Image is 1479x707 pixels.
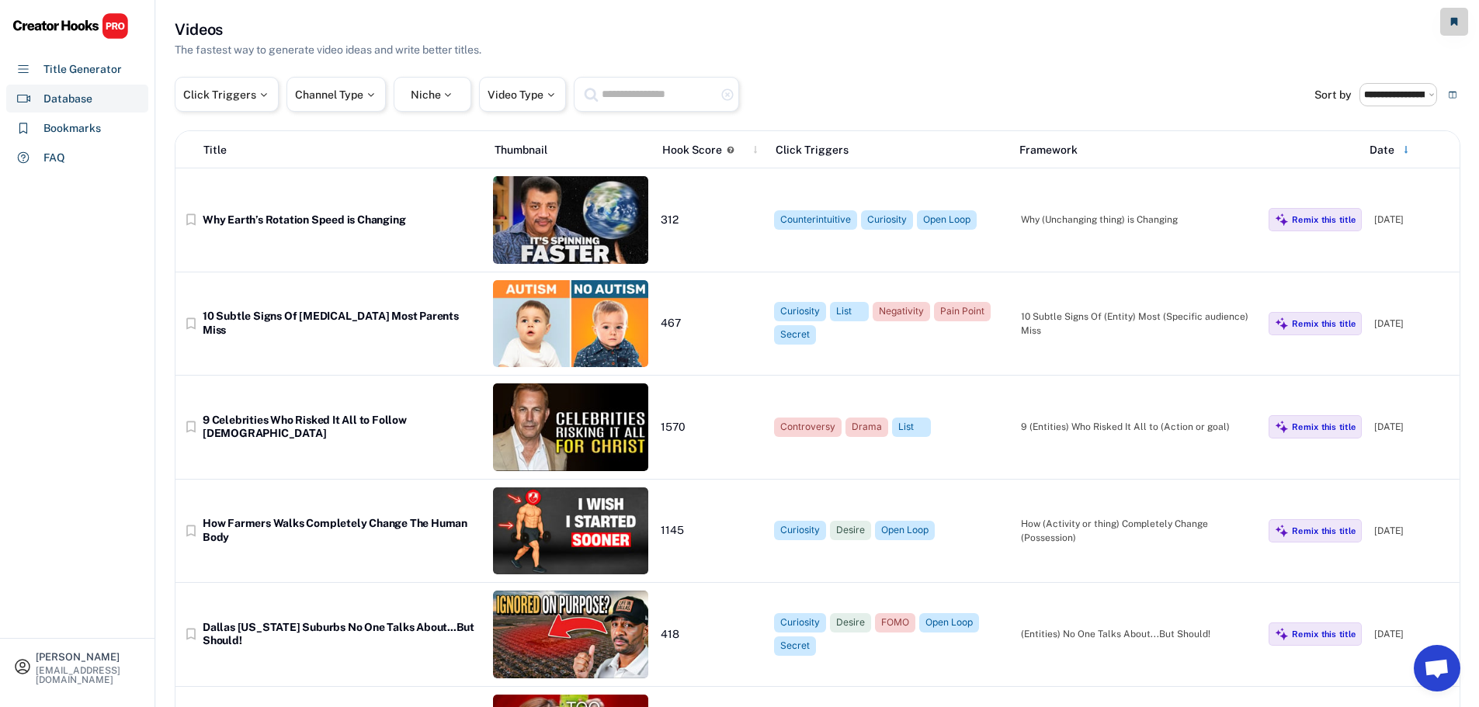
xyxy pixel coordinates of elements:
[1021,310,1256,338] div: 10 Subtle Signs Of (Entity) Most (Specific audience) Miss
[295,89,377,100] div: Channel Type
[1021,213,1256,227] div: Why (Unchanging thing) is Changing
[780,524,820,537] div: Curiosity
[780,305,820,318] div: Curiosity
[780,421,835,434] div: Controversy
[836,305,863,318] div: List
[661,628,762,642] div: 418
[1374,627,1452,641] div: [DATE]
[493,280,648,368] img: thumbnail%20%2872%29.jpg
[898,421,925,434] div: List
[1374,524,1452,538] div: [DATE]
[203,414,481,441] div: 9 Celebrities Who Risked It All to Follow [DEMOGRAPHIC_DATA]
[780,639,810,653] div: Secret
[852,421,882,434] div: Drama
[36,652,141,662] div: [PERSON_NAME]
[776,142,1008,158] div: Click Triggers
[661,213,762,227] div: 312
[183,212,199,227] button: bookmark_border
[1292,421,1356,432] div: Remix this title
[661,317,762,331] div: 467
[1021,517,1256,545] div: How (Activity or thing) Completely Change (Possession)
[661,524,762,538] div: 1145
[12,12,129,40] img: CHPRO%20Logo.svg
[1275,524,1289,538] img: MagicMajor%20%28Purple%29.svg
[203,310,481,337] div: 10 Subtle Signs Of [MEDICAL_DATA] Most Parents Miss
[925,616,973,629] div: Open Loop
[780,616,820,629] div: Curiosity
[1374,420,1452,434] div: [DATE]
[175,19,223,40] h3: Videos
[662,142,722,158] div: Hook Score
[1374,317,1452,331] div: [DATE]
[836,524,865,537] div: Desire
[203,142,227,158] div: Title
[1292,525,1356,536] div: Remix this title
[836,616,865,629] div: Desire
[1021,420,1256,434] div: 9 (Entities) Who Risked It All to (Action or goal)
[1275,627,1289,641] img: MagicMajor%20%28Purple%29.svg
[183,89,270,100] div: Click Triggers
[493,383,648,471] img: thumbnail%20%2869%29.jpg
[43,150,65,166] div: FAQ
[1292,318,1356,329] div: Remix this title
[881,524,929,537] div: Open Loop
[1374,213,1452,227] div: [DATE]
[1019,142,1252,158] div: Framework
[493,176,648,264] img: thumbnail%20%2862%29.jpg
[661,421,762,435] div: 1570
[183,626,199,642] button: bookmark_border
[493,487,648,575] img: thumbnail%20%2873%29.jpg
[923,213,970,227] div: Open Loop
[780,328,810,341] div: Secret
[867,213,907,227] div: Curiosity
[488,89,557,100] div: Video Type
[36,666,141,684] div: [EMAIL_ADDRESS][DOMAIN_NAME]
[780,213,851,227] div: Counterintuitive
[495,142,650,158] div: Thumbnail
[1370,142,1394,158] div: Date
[203,517,481,544] div: How Farmers Walks Completely Change The Human Body
[1021,627,1256,641] div: (Entities) No One Talks About...But Should!
[203,213,481,227] div: Why Earth’s Rotation Speed is Changing
[203,621,481,648] div: Dallas [US_STATE] Suburbs No One Talks About...But Should!
[175,42,481,58] div: The fastest way to generate video ideas and write better titles.
[1292,629,1356,639] div: Remix this title
[43,61,122,78] div: Title Generator
[43,120,101,137] div: Bookmarks
[43,91,92,107] div: Database
[879,305,924,318] div: Negativity
[720,88,734,102] button: highlight_remove
[183,316,199,331] button: bookmark_border
[183,523,199,539] button: bookmark_border
[1275,213,1289,227] img: MagicMajor%20%28Purple%29.svg
[881,616,909,629] div: FOMO
[1275,317,1289,331] img: MagicMajor%20%28Purple%29.svg
[493,591,648,678] img: thumbnail%20%2870%29.jpg
[411,89,455,100] div: Niche
[183,419,199,435] button: bookmark_border
[1314,89,1352,100] div: Sort by
[1275,420,1289,434] img: MagicMajor%20%28Purple%29.svg
[940,305,984,318] div: Pain Point
[1414,645,1460,691] a: Open chat
[1292,214,1356,225] div: Remix this title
